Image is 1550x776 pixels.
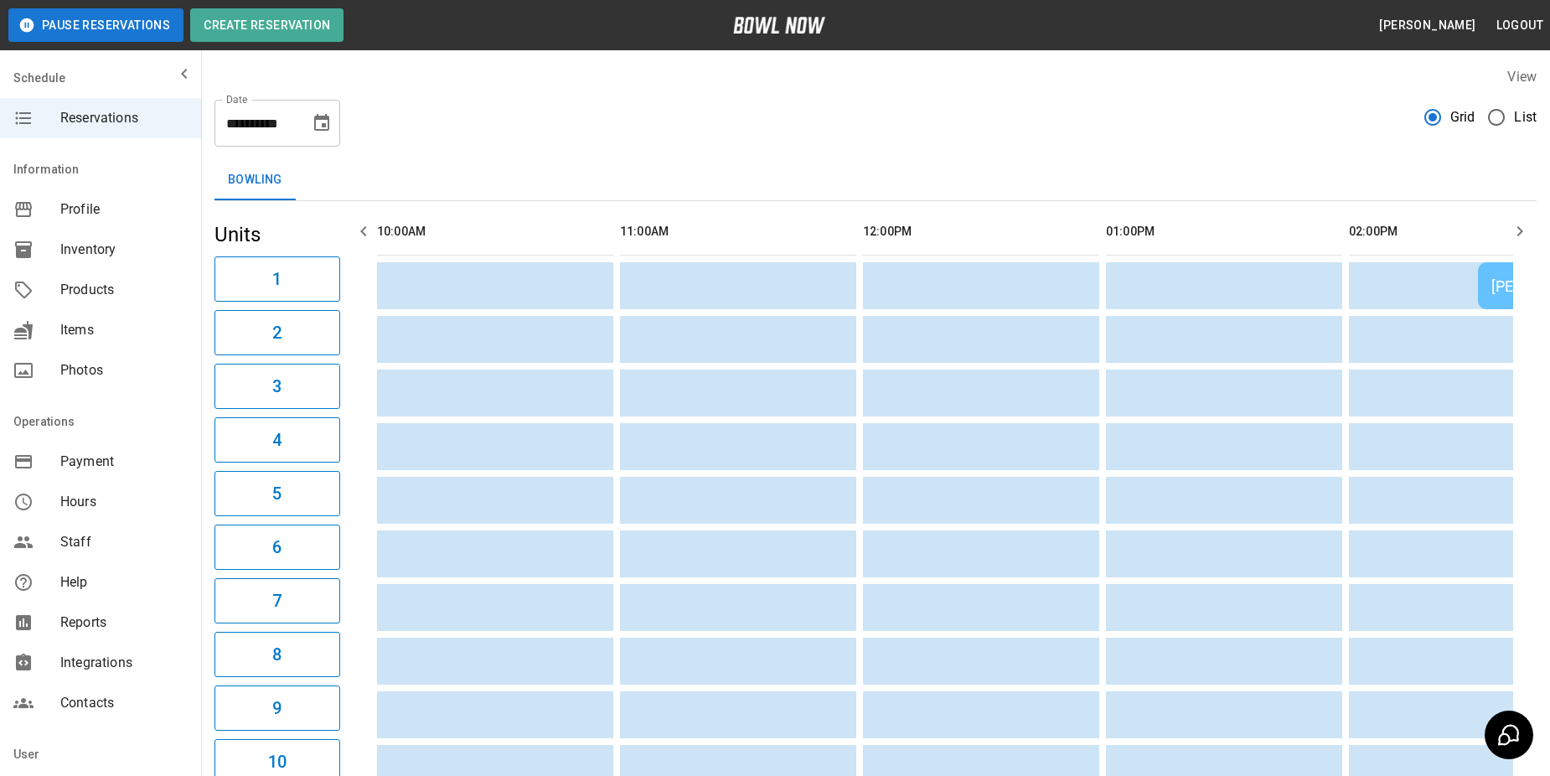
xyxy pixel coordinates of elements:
[60,199,188,220] span: Profile
[60,108,188,128] span: Reservations
[214,632,340,677] button: 8
[272,427,282,453] h6: 4
[1106,208,1342,256] th: 01:00PM
[272,373,282,400] h6: 3
[1490,10,1550,41] button: Logout
[214,221,340,248] h5: Units
[60,240,188,260] span: Inventory
[190,8,344,42] button: Create Reservation
[60,280,188,300] span: Products
[272,695,282,722] h6: 9
[214,471,340,516] button: 5
[8,8,183,42] button: Pause Reservations
[214,685,340,731] button: 9
[214,160,1537,200] div: inventory tabs
[60,613,188,633] span: Reports
[60,320,188,340] span: Items
[60,532,188,552] span: Staff
[272,319,282,346] h6: 2
[863,208,1099,256] th: 12:00PM
[214,160,296,200] button: Bowling
[733,17,825,34] img: logo
[272,534,282,561] h6: 6
[60,452,188,472] span: Payment
[272,266,282,292] h6: 1
[1507,69,1537,85] label: View
[272,587,282,614] h6: 7
[214,310,340,355] button: 2
[620,208,856,256] th: 11:00AM
[214,256,340,302] button: 1
[272,480,282,507] h6: 5
[60,360,188,380] span: Photos
[268,748,287,775] h6: 10
[60,653,188,673] span: Integrations
[214,417,340,463] button: 4
[214,525,340,570] button: 6
[272,641,282,668] h6: 8
[1450,107,1475,127] span: Grid
[377,208,613,256] th: 10:00AM
[60,572,188,592] span: Help
[305,106,338,140] button: Choose date, selected date is Sep 7, 2025
[214,364,340,409] button: 3
[60,693,188,713] span: Contacts
[1372,10,1482,41] button: [PERSON_NAME]
[214,578,340,623] button: 7
[1514,107,1537,127] span: List
[60,492,188,512] span: Hours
